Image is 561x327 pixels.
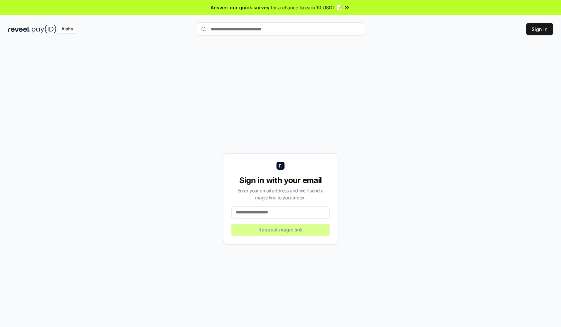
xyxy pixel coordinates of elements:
[32,25,56,33] img: pay_id
[231,175,330,186] div: Sign in with your email
[8,25,30,33] img: reveel_dark
[526,23,553,35] button: Sign In
[211,4,269,11] span: Answer our quick survey
[271,4,342,11] span: for a chance to earn 10 USDT 📝
[58,25,76,33] div: Alpha
[231,187,330,201] div: Enter your email address and we’ll send a magic link to your inbox.
[276,162,285,170] img: logo_small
